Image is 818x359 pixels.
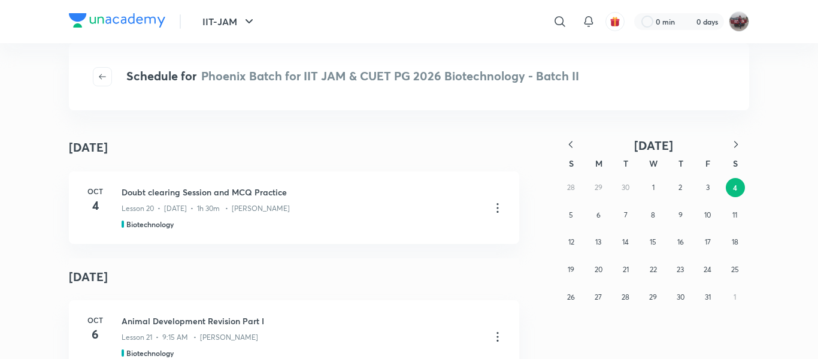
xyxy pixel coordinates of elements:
[610,16,620,27] img: avatar
[622,292,629,301] abbr: October 28, 2025
[644,206,663,225] button: October 8, 2025
[605,12,625,31] button: avatar
[650,265,657,274] abbr: October 22, 2025
[698,178,717,197] button: October 3, 2025
[589,206,608,225] button: October 6, 2025
[69,258,519,295] h4: [DATE]
[682,16,694,28] img: streak
[201,68,579,84] span: Phoenix Batch for IIT JAM & CUET PG 2026 Biotechnology - Batch II
[671,288,690,307] button: October 30, 2025
[596,210,601,219] abbr: October 6, 2025
[83,197,107,215] h4: 4
[568,265,574,274] abbr: October 19, 2025
[595,292,602,301] abbr: October 27, 2025
[624,210,628,219] abbr: October 7, 2025
[569,158,574,169] abbr: Sunday
[122,203,290,214] p: Lesson 20 • [DATE] • 1h 30m • [PERSON_NAME]
[671,178,690,197] button: October 2, 2025
[623,158,628,169] abbr: Tuesday
[726,178,745,197] button: October 4, 2025
[589,288,608,307] button: October 27, 2025
[678,210,683,219] abbr: October 9, 2025
[705,292,711,301] abbr: October 31, 2025
[562,260,581,279] button: October 19, 2025
[195,10,263,34] button: IIT-JAM
[671,260,690,279] button: October 23, 2025
[644,233,663,252] button: October 15, 2025
[623,265,629,274] abbr: October 21, 2025
[671,206,690,225] button: October 9, 2025
[595,237,601,246] abbr: October 13, 2025
[126,219,174,230] h5: Biotechnology
[731,265,739,274] abbr: October 25, 2025
[126,67,579,86] h4: Schedule for
[126,348,174,358] h5: Biotechnology
[589,260,608,279] button: October 20, 2025
[733,183,737,192] abbr: October 4, 2025
[704,265,711,274] abbr: October 24, 2025
[644,260,663,279] button: October 22, 2025
[69,13,165,31] a: Company Logo
[729,11,749,32] img: amirhussain Hussain
[595,265,602,274] abbr: October 20, 2025
[678,183,682,192] abbr: October 2, 2025
[83,325,107,343] h4: 6
[732,210,737,219] abbr: October 11, 2025
[616,260,635,279] button: October 21, 2025
[649,158,658,169] abbr: Wednesday
[644,178,663,197] button: October 1, 2025
[122,186,481,198] h3: Doubt clearing Session and MCQ Practice
[562,206,581,225] button: October 5, 2025
[649,292,657,301] abbr: October 29, 2025
[733,158,738,169] abbr: Saturday
[584,138,723,153] button: [DATE]
[562,288,581,307] button: October 26, 2025
[589,233,608,252] button: October 13, 2025
[677,292,684,301] abbr: October 30, 2025
[83,186,107,197] h6: Oct
[644,288,663,307] button: October 29, 2025
[122,332,258,343] p: Lesson 21 • 9:15 AM • [PERSON_NAME]
[562,233,581,252] button: October 12, 2025
[698,288,717,307] button: October 31, 2025
[706,183,710,192] abbr: October 3, 2025
[595,158,602,169] abbr: Monday
[725,206,744,225] button: October 11, 2025
[705,158,710,169] abbr: Friday
[616,233,635,252] button: October 14, 2025
[650,237,656,246] abbr: October 15, 2025
[69,171,519,244] a: Oct4Doubt clearing Session and MCQ PracticeLesson 20 • [DATE] • 1h 30m • [PERSON_NAME]Biotechnology
[122,315,481,327] h3: Animal Development Revision Part I
[69,13,165,28] img: Company Logo
[725,260,744,279] button: October 25, 2025
[567,292,575,301] abbr: October 26, 2025
[698,206,717,225] button: October 10, 2025
[83,315,107,325] h6: Oct
[677,237,684,246] abbr: October 16, 2025
[671,233,690,252] button: October 16, 2025
[732,237,738,246] abbr: October 18, 2025
[725,233,744,252] button: October 18, 2025
[652,183,655,192] abbr: October 1, 2025
[622,237,629,246] abbr: October 14, 2025
[69,138,108,156] h4: [DATE]
[677,265,684,274] abbr: October 23, 2025
[568,237,574,246] abbr: October 12, 2025
[698,260,717,279] button: October 24, 2025
[678,158,683,169] abbr: Thursday
[704,210,711,219] abbr: October 10, 2025
[698,233,717,252] button: October 17, 2025
[705,237,711,246] abbr: October 17, 2025
[569,210,573,219] abbr: October 5, 2025
[651,210,655,219] abbr: October 8, 2025
[616,288,635,307] button: October 28, 2025
[634,137,673,153] span: [DATE]
[616,206,635,225] button: October 7, 2025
